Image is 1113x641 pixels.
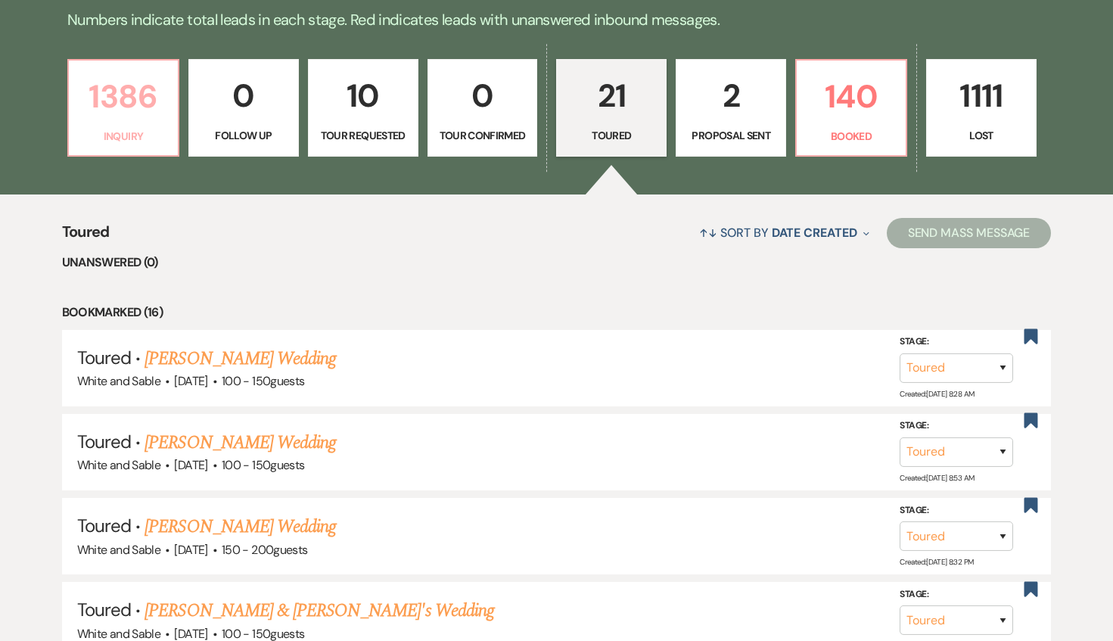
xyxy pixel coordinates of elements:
[772,225,857,241] span: Date Created
[900,418,1013,434] label: Stage:
[77,346,131,369] span: Toured
[900,389,974,399] span: Created: [DATE] 8:28 AM
[318,127,409,144] p: Tour Requested
[77,598,131,621] span: Toured
[566,70,657,121] p: 21
[936,127,1027,144] p: Lost
[198,70,289,121] p: 0
[900,334,1013,350] label: Stage:
[806,71,897,122] p: 140
[174,373,207,389] span: [DATE]
[795,59,907,157] a: 140Booked
[900,557,973,567] span: Created: [DATE] 8:32 PM
[62,253,1052,272] li: Unanswered (0)
[222,542,307,558] span: 150 - 200 guests
[188,59,299,157] a: 0Follow Up
[676,59,786,157] a: 2Proposal Sent
[77,457,160,473] span: White and Sable
[556,59,667,157] a: 21Toured
[62,303,1052,322] li: Bookmarked (16)
[699,225,717,241] span: ↑↓
[174,542,207,558] span: [DATE]
[427,59,538,157] a: 0Tour Confirmed
[900,473,974,483] span: Created: [DATE] 8:53 AM
[900,502,1013,518] label: Stage:
[936,70,1027,121] p: 1111
[887,218,1052,248] button: Send Mass Message
[77,542,160,558] span: White and Sable
[686,127,776,144] p: Proposal Sent
[198,127,289,144] p: Follow Up
[686,70,776,121] p: 2
[222,373,304,389] span: 100 - 150 guests
[145,597,494,624] a: [PERSON_NAME] & [PERSON_NAME]'s Wedding
[222,457,304,473] span: 100 - 150 guests
[693,213,875,253] button: Sort By Date Created
[78,128,169,145] p: Inquiry
[62,220,110,253] span: Toured
[145,513,336,540] a: [PERSON_NAME] Wedding
[78,71,169,122] p: 1386
[308,59,418,157] a: 10Tour Requested
[437,70,528,121] p: 0
[67,59,179,157] a: 1386Inquiry
[900,587,1013,603] label: Stage:
[318,70,409,121] p: 10
[174,457,207,473] span: [DATE]
[145,345,336,372] a: [PERSON_NAME] Wedding
[437,127,528,144] p: Tour Confirmed
[926,59,1037,157] a: 1111Lost
[566,127,657,144] p: Toured
[77,430,131,453] span: Toured
[145,429,336,456] a: [PERSON_NAME] Wedding
[12,8,1102,32] p: Numbers indicate total leads in each stage. Red indicates leads with unanswered inbound messages.
[806,128,897,145] p: Booked
[77,514,131,537] span: Toured
[77,373,160,389] span: White and Sable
